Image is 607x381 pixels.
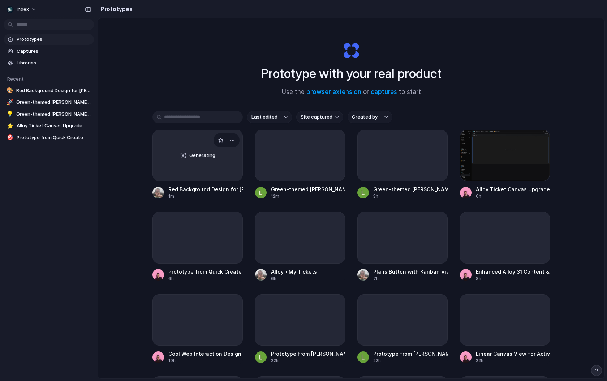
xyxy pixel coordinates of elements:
a: ⭐Alloy Ticket Canvas Upgrade [4,120,94,131]
span: Libraries [17,59,91,67]
div: Alloy Ticket Canvas Upgrade [476,185,550,193]
a: 💡Green-themed [PERSON_NAME] Homepage [4,109,94,120]
span: Site captured [301,114,332,121]
a: 🚀Green-themed [PERSON_NAME] Page [4,97,94,108]
a: Alloy › My Tickets6h [255,212,345,282]
div: Prototype from Quick Create [168,268,242,275]
button: Index [4,4,40,15]
span: Index [17,6,29,13]
button: Created by [348,111,392,123]
div: Linear Canvas View for Active Issues [476,350,550,358]
div: 8h [476,275,550,282]
a: Cool Web Interaction Design19h [152,294,243,364]
div: Alloy › My Tickets [271,268,317,275]
h1: Prototype with your real product [261,64,442,83]
span: Green-themed [PERSON_NAME] Homepage [16,111,91,118]
a: Prototype from Quick Create6h [152,212,243,282]
a: Prototypes [4,34,94,45]
a: browser extension [306,88,361,95]
div: Red Background Design for [PERSON_NAME] [168,185,243,193]
a: Enhanced Alloy 31 Content & Features8h [460,212,550,282]
div: 6h [476,193,550,200]
span: Red Background Design for [PERSON_NAME] [16,87,91,94]
div: 🎯 [7,134,14,141]
a: Alloy Ticket Canvas UpgradeAlloy Ticket Canvas Upgrade6h [460,130,550,200]
div: Green-themed [PERSON_NAME] Page [271,185,345,193]
div: 🎨 [7,87,13,94]
div: Cool Web Interaction Design [168,350,241,358]
div: 3h [373,193,448,200]
div: Plans Button with Kanban View [373,268,448,275]
a: Green-themed [PERSON_NAME] Homepage3h [357,130,448,200]
a: GeneratingRed Background Design for [PERSON_NAME]1m [152,130,243,200]
button: Site captured [296,111,343,123]
a: Green-themed [PERSON_NAME] Page12m [255,130,345,200]
div: 7h [373,275,448,282]
div: 22h [271,358,345,364]
div: 6h [271,275,317,282]
h2: Prototypes [98,5,133,13]
div: Prototype from [PERSON_NAME] Website [271,350,345,358]
div: ⭐ [7,122,14,129]
span: Generating [189,152,215,159]
span: Alloy Ticket Canvas Upgrade [17,122,91,129]
a: Captures [4,46,94,57]
div: 22h [476,358,550,364]
span: Use the or to start [282,87,421,97]
a: Prototype from [PERSON_NAME] Website22h [255,294,345,364]
div: 1m [168,193,243,200]
span: Prototypes [17,36,91,43]
a: Plans Button with Kanban View7h [357,212,448,282]
a: Libraries [4,57,94,68]
a: Prototype from [PERSON_NAME] (new)22h [357,294,448,364]
div: 6h [168,275,242,282]
a: 🎨Red Background Design for [PERSON_NAME] [4,85,94,96]
a: Linear Canvas View for Active Issues22h [460,294,550,364]
div: Green-themed [PERSON_NAME] Homepage [373,185,448,193]
a: 🎯Prototype from Quick Create [4,132,94,143]
div: 💡 [7,111,13,118]
div: Prototype from [PERSON_NAME] (new) [373,350,448,358]
div: 12m [271,193,345,200]
span: Prototype from Quick Create [17,134,91,141]
span: Green-themed [PERSON_NAME] Page [16,99,91,106]
span: Created by [352,114,378,121]
button: Last edited [247,111,292,123]
span: Captures [17,48,91,55]
div: 🚀 [7,99,13,106]
div: 22h [373,358,448,364]
span: Recent [7,76,24,82]
div: Enhanced Alloy 31 Content & Features [476,268,550,275]
span: Last edited [251,114,277,121]
div: 19h [168,358,241,364]
a: captures [371,88,397,95]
